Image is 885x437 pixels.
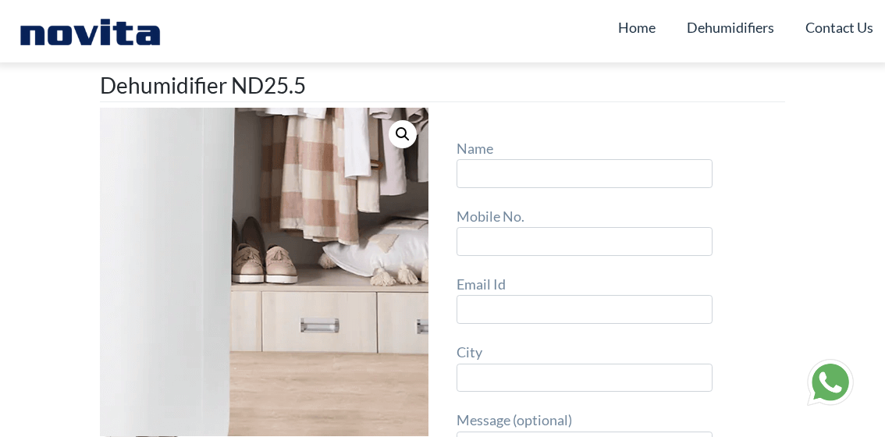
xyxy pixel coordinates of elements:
[389,120,417,148] a: 🔍
[12,16,169,47] img: Novita
[457,273,713,323] label: Email Id
[687,12,774,42] a: Dehumidifiers
[805,12,873,42] a: Contact Us
[457,205,713,255] label: Mobile No.
[457,159,713,187] input: Name
[457,227,713,255] input: Mobile No.
[457,295,713,323] input: Email Id
[457,364,713,392] input: City
[457,137,713,187] label: Name
[457,341,713,391] label: City
[100,69,784,102] h1: Dehumidifier ND25.5
[618,12,656,42] a: Home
